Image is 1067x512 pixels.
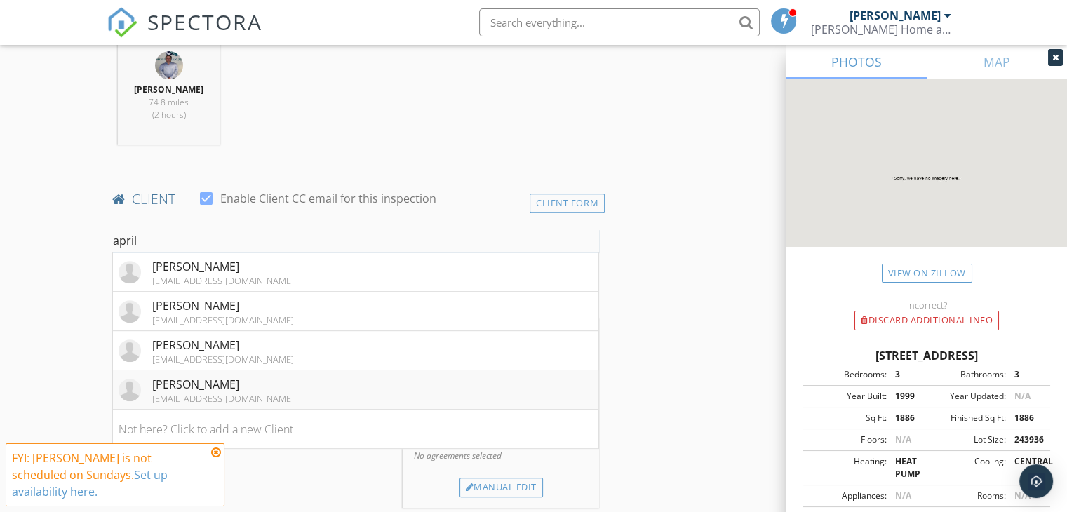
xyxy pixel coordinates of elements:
span: N/A [895,433,911,445]
div: [EMAIL_ADDRESS][DOMAIN_NAME] [152,393,294,404]
h4: client [112,190,599,208]
div: Rooms: [927,490,1006,502]
div: 243936 [1006,433,1046,446]
img: default-user-f0147aede5fd5fa78ca7ade42f37bd4542148d508eef1c3d3ea960f66861d68b.jpg [119,261,141,283]
div: [EMAIL_ADDRESS][DOMAIN_NAME] [152,314,294,325]
div: Client Form [530,194,605,213]
div: Lot Size: [927,433,1006,446]
div: [STREET_ADDRESS] [803,347,1050,364]
div: FYI: [PERSON_NAME] is not scheduled on Sundays. [12,450,207,500]
div: 3 [887,368,927,381]
div: Floors: [807,433,887,446]
span: N/A [1014,490,1031,501]
strong: [PERSON_NAME] [134,83,203,95]
a: MAP [927,45,1067,79]
input: Search for a Client [112,229,599,252]
li: Not here? Click to add a new Client [113,410,598,449]
img: default-user-f0147aede5fd5fa78ca7ade42f37bd4542148d508eef1c3d3ea960f66861d68b.jpg [119,339,141,362]
input: Search everything... [479,8,760,36]
div: [EMAIL_ADDRESS][DOMAIN_NAME] [152,275,294,286]
span: 74.8 miles [149,96,189,108]
span: N/A [1014,390,1031,402]
div: Open Intercom Messenger [1019,464,1053,498]
img: default-user-f0147aede5fd5fa78ca7ade42f37bd4542148d508eef1c3d3ea960f66861d68b.jpg [119,300,141,323]
div: [PERSON_NAME] [152,258,294,275]
a: SPECTORA [107,19,262,48]
p: No agreements selected [414,450,588,462]
div: 1886 [887,412,927,424]
div: Manual Edit [459,478,543,497]
div: Finished Sq Ft: [927,412,1006,424]
div: Cooling: [927,455,1006,480]
div: Incorrect? [786,299,1067,311]
div: [PERSON_NAME] [152,297,294,314]
div: Discard Additional info [854,311,999,330]
div: Year Built: [807,390,887,403]
a: View on Zillow [882,264,972,283]
div: Bedrooms: [807,368,887,381]
div: [PERSON_NAME] [850,8,941,22]
img: default-user-f0147aede5fd5fa78ca7ade42f37bd4542148d508eef1c3d3ea960f66861d68b.jpg [119,379,141,401]
img: streetview [786,79,1067,281]
a: PHOTOS [786,45,927,79]
div: Bathrooms: [927,368,1006,381]
span: SPECTORA [147,7,262,36]
img: tyler_profile.jpeg [155,51,183,79]
div: Sq Ft: [807,412,887,424]
div: Reynolds Home and Property Solutions of Georgia / South Property Inspectors [811,22,951,36]
div: [PERSON_NAME] [152,337,294,353]
div: Heating: [807,455,887,480]
div: 3 [1006,368,1046,381]
div: CENTRAL [1006,455,1046,480]
div: [EMAIL_ADDRESS][DOMAIN_NAME] [152,353,294,365]
div: HEAT PUMP [887,455,927,480]
div: Appliances: [807,490,887,502]
span: (2 hours) [152,109,186,121]
img: The Best Home Inspection Software - Spectora [107,7,137,38]
label: Enable Client CC email for this inspection [220,191,436,206]
div: 1886 [1006,412,1046,424]
div: Year Updated: [927,390,1006,403]
div: [PERSON_NAME] [152,376,294,393]
div: 1999 [887,390,927,403]
span: N/A [895,490,911,501]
